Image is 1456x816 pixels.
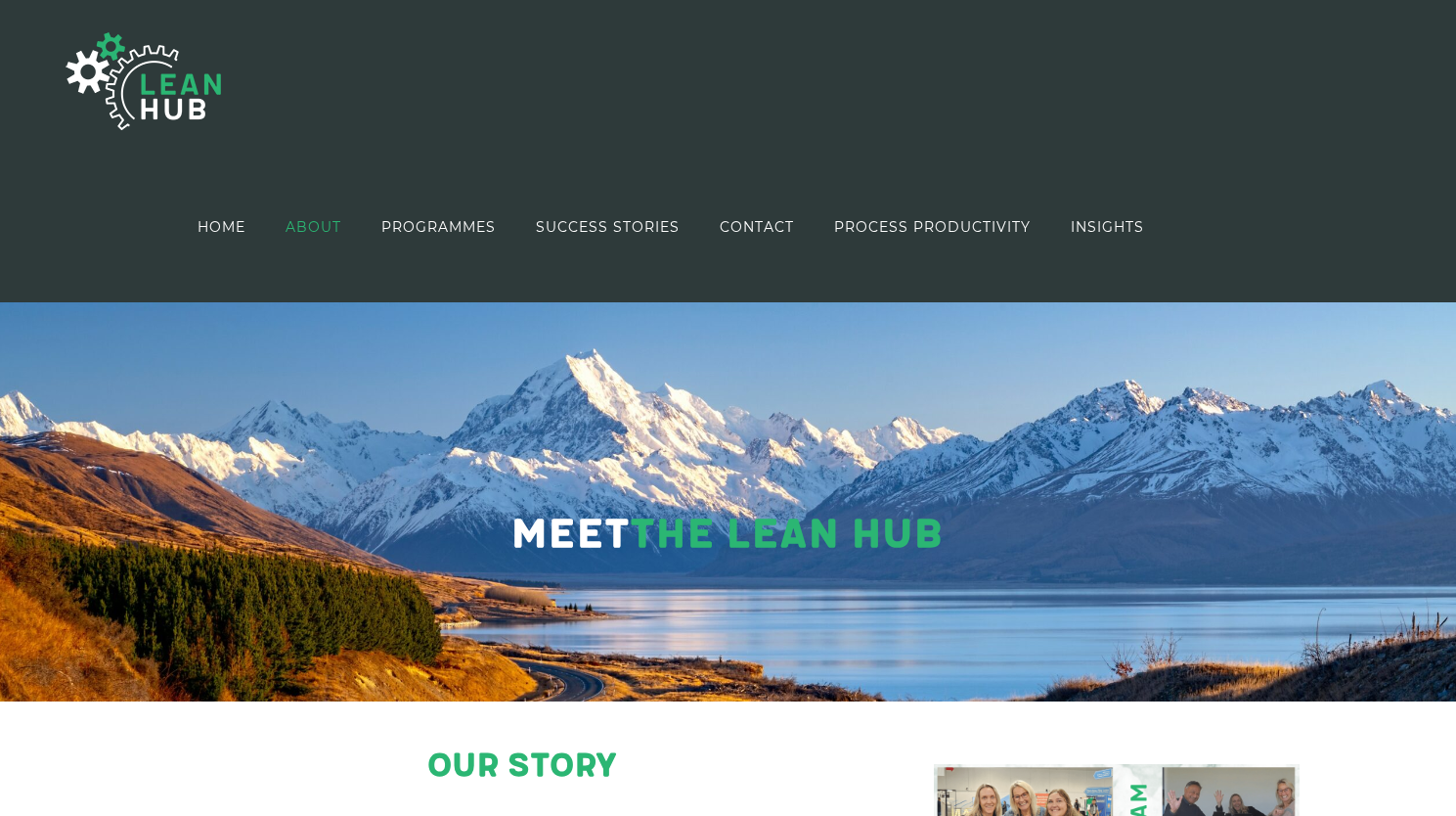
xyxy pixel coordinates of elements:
span: Meet [510,510,630,560]
span: CONTACT [720,220,794,234]
nav: Main Menu [198,170,1144,283]
span: HOME [198,220,245,234]
a: ABOUT [286,170,341,283]
span: The Lean Hub [630,510,942,560]
span: PROGRAMMES [381,220,496,234]
span: ABOUT [286,220,341,234]
img: The Lean Hub | Optimising productivity with Lean Logo [46,12,242,151]
span: our story [427,747,616,786]
a: PROCESS PRODUCTIVITY [834,170,1031,283]
a: PROGRAMMES [381,170,496,283]
span: PROCESS PRODUCTIVITY [834,220,1031,234]
a: INSIGHTS [1071,170,1144,283]
a: CONTACT [720,170,794,283]
span: INSIGHTS [1071,220,1144,234]
span: SUCCESS STORIES [536,220,680,234]
a: HOME [198,170,245,283]
a: SUCCESS STORIES [536,170,680,283]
